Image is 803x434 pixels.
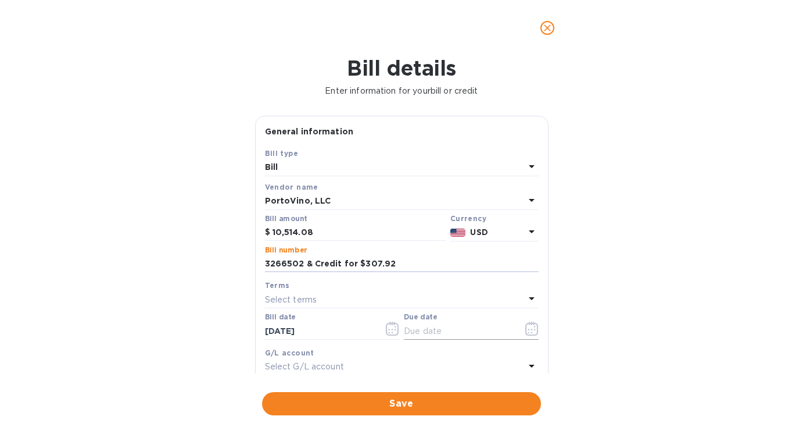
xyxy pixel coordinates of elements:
[265,281,290,290] b: Terms
[450,229,466,237] img: USD
[533,14,561,42] button: close
[265,183,318,191] b: Vendor name
[271,397,532,411] span: Save
[273,224,446,241] input: $ Enter bill amount
[450,214,486,223] b: Currency
[265,255,539,273] input: Enter bill number
[404,314,437,321] label: Due date
[404,322,514,340] input: Due date
[470,227,487,237] b: USD
[9,85,794,97] p: Enter information for your bill or credit
[265,361,344,373] p: Select G/L account
[265,224,273,241] div: $
[265,294,317,306] p: Select terms
[265,322,375,340] input: Select date
[265,162,278,172] b: Bill
[9,56,794,80] h1: Bill details
[265,149,299,158] b: Bill type
[265,127,354,136] b: General information
[265,314,296,321] label: Bill date
[265,215,307,222] label: Bill amount
[265,196,331,205] b: PortoVino, LLC
[265,348,314,357] b: G/L account
[262,392,541,415] button: Save
[265,247,307,254] label: Bill number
